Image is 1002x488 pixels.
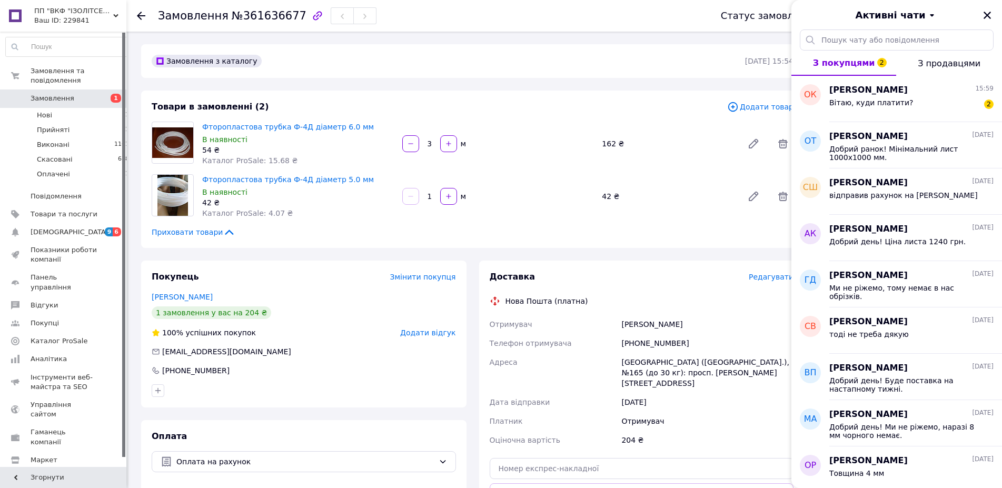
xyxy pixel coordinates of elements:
[176,456,434,467] span: Оплата на рахунок
[805,274,816,286] span: ГД
[791,76,1002,122] button: ОК[PERSON_NAME]15:59Вітаю, куди платити?2
[981,9,994,22] button: Закрити
[152,55,262,67] div: Замовлення з каталогу
[152,306,271,319] div: 1 замовлення у вас на 204 ₴
[161,365,231,376] div: [PHONE_NUMBER]
[31,227,108,237] span: [DEMOGRAPHIC_DATA]
[37,140,70,150] span: Виконані
[162,347,291,356] span: [EMAIL_ADDRESS][DOMAIN_NAME]
[157,175,189,216] img: Фторопластова трубка Ф-4Д діаметр 5.0 мм
[31,245,97,264] span: Показники роботи компанії
[829,131,908,143] span: [PERSON_NAME]
[791,168,1002,215] button: СШ[PERSON_NAME][DATE]відправив рахунок на [PERSON_NAME]
[152,127,193,158] img: Фторопластова трубка Ф-4Д діаметр 6.0 мм
[125,111,129,120] span: 1
[458,138,467,149] div: м
[829,191,978,200] span: відправив рахунок на [PERSON_NAME]
[804,367,816,379] span: ВП
[31,273,97,292] span: Панель управління
[390,273,456,281] span: Змінити покупця
[202,209,293,217] span: Каталог ProSale: 4.07 ₴
[31,318,59,328] span: Покупці
[972,409,994,417] span: [DATE]
[829,145,979,162] span: Добрий ранок! Мінімальний лист 1000х1000 мм.
[877,58,887,67] span: 2
[37,170,70,179] span: Оплачені
[31,373,97,392] span: Інструменти веб-майстра та SEO
[829,409,908,421] span: [PERSON_NAME]
[721,11,818,21] div: Статус замовлення
[805,135,816,147] span: ОТ
[490,272,535,282] span: Доставка
[619,412,796,431] div: Отримувач
[972,131,994,140] span: [DATE]
[598,136,739,151] div: 162 ₴
[743,186,764,207] a: Редагувати
[31,354,67,364] span: Аналітика
[805,321,816,333] span: СВ
[152,102,269,112] span: Товари в замовленні (2)
[772,186,793,207] span: Видалити
[791,215,1002,261] button: АК[PERSON_NAME][DATE]Добрий день! Ціна листа 1240 грн.
[821,8,973,22] button: Активні чати
[202,188,247,196] span: В наявності
[503,296,591,306] div: Нова Пошта (платна)
[975,84,994,93] span: 15:59
[791,122,1002,168] button: ОТ[PERSON_NAME][DATE]Добрий ранок! Мінімальний лист 1000х1000 мм.
[619,334,796,353] div: [PHONE_NUMBER]
[105,227,113,236] span: 9
[202,135,247,144] span: В наявності
[829,455,908,467] span: [PERSON_NAME]
[490,458,794,479] input: Номер експрес-накладної
[114,140,129,150] span: 1161
[113,227,121,236] span: 6
[829,376,979,393] span: Добрий день! Буде поставка на настапному тижні.
[619,393,796,412] div: [DATE]
[972,362,994,371] span: [DATE]
[202,197,394,208] div: 42 ₴
[232,9,306,22] span: №361636677
[490,320,532,328] span: Отримувач
[34,16,126,25] div: Ваш ID: 229841
[829,270,908,282] span: [PERSON_NAME]
[972,455,994,464] span: [DATE]
[972,177,994,186] span: [DATE]
[772,133,793,154] span: Видалити
[458,191,467,202] div: м
[800,29,994,51] input: Пошук чату або повідомлення
[619,315,796,334] div: [PERSON_NAME]
[202,156,297,165] span: Каталог ProSale: 15.68 ₴
[791,51,896,76] button: З покупцями2
[400,328,455,337] span: Додати відгук
[202,123,374,131] a: Фторопластова трубка Ф-4Д діаметр 6.0 мм
[598,189,739,204] div: 42 ₴
[34,6,113,16] span: ПП "ВКФ "ІЗОЛІТСЕРВІС" (ЄДРПОУ 31202038)
[37,111,52,120] span: Нові
[619,353,796,393] div: [GEOGRAPHIC_DATA] ([GEOGRAPHIC_DATA].), №165 (до 30 кг): просп. [PERSON_NAME][STREET_ADDRESS]
[896,51,1002,76] button: З продавцями
[158,9,229,22] span: Замовлення
[804,89,817,101] span: ОК
[829,223,908,235] span: [PERSON_NAME]
[162,328,183,337] span: 100%
[972,316,994,325] span: [DATE]
[152,293,213,301] a: [PERSON_NAME]
[31,94,74,103] span: Замовлення
[829,84,908,96] span: [PERSON_NAME]
[803,182,818,194] span: СШ
[490,417,523,425] span: Платник
[805,460,816,472] span: ОР
[125,170,129,179] span: 1
[31,66,126,85] span: Замовлення та повідомлення
[829,284,979,301] span: Ми не ріжемо, тому немає в нас обрізків.
[804,413,817,425] span: МА
[619,431,796,450] div: 204 ₴
[31,192,82,201] span: Повідомлення
[37,125,70,135] span: Прийняті
[490,436,560,444] span: Оціночна вартість
[984,99,994,109] span: 2
[490,339,572,347] span: Телефон отримувача
[918,58,980,68] span: З продавцями
[202,175,374,184] a: Фторопластова трубка Ф-4Д діаметр 5.0 мм
[855,8,925,22] span: Активні чати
